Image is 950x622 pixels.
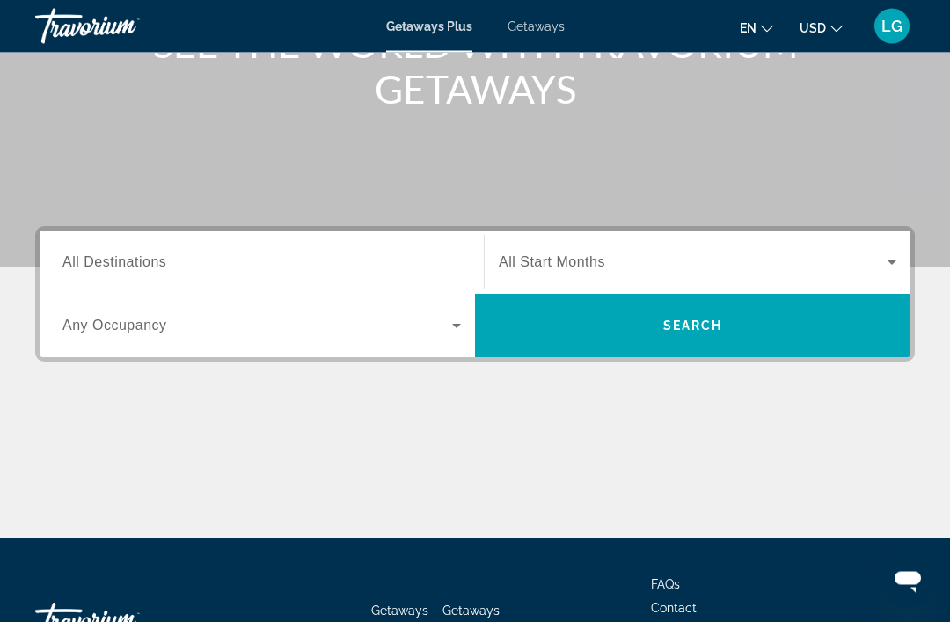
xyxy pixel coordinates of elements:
[651,602,697,616] a: Contact
[800,21,826,35] span: USD
[740,15,773,40] button: Change language
[881,18,902,35] span: LG
[869,8,915,45] button: User Menu
[740,21,756,35] span: en
[880,552,936,608] iframe: Button to launch messaging window
[499,255,605,270] span: All Start Months
[371,604,428,618] a: Getaways
[62,255,166,270] span: All Destinations
[663,319,723,333] span: Search
[62,318,167,333] span: Any Occupancy
[40,231,910,358] div: Search widget
[386,19,472,33] a: Getaways Plus
[35,4,211,49] a: Travorium
[508,19,565,33] a: Getaways
[651,578,680,592] a: FAQs
[800,15,843,40] button: Change currency
[145,21,805,113] h1: SEE THE WORLD WITH TRAVORIUM GETAWAYS
[475,295,910,358] button: Search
